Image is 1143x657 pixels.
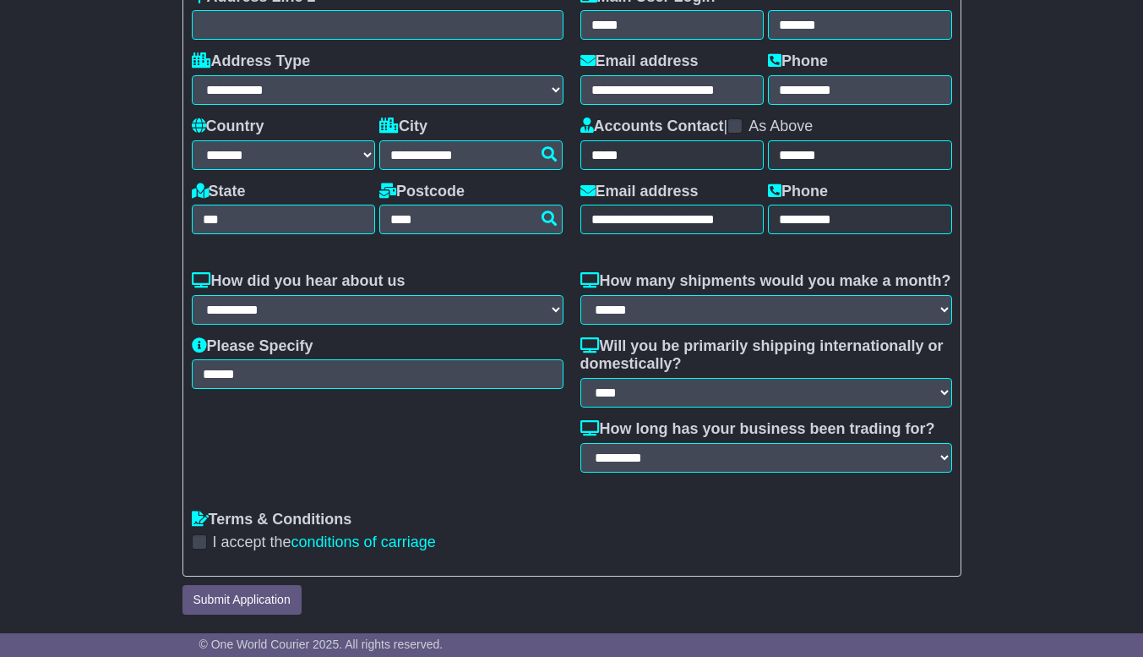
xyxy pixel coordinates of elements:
span: © One World Courier 2025. All rights reserved. [199,638,444,651]
div: | [580,118,952,140]
label: Postcode [379,183,465,201]
label: State [192,183,246,201]
label: Address Type [192,52,311,71]
a: conditions of carriage [291,534,436,550]
label: Country [192,118,264,136]
label: How long has your business been trading for? [580,420,935,439]
label: City [379,118,427,136]
label: How many shipments would you make a month? [580,272,951,291]
label: How did you hear about us [192,272,405,291]
label: As Above [748,118,813,136]
label: Phone [768,183,828,201]
label: I accept the [213,534,436,552]
label: Will you be primarily shipping internationally or domestically? [580,337,952,374]
label: Phone [768,52,828,71]
label: Terms & Conditions [192,511,352,529]
label: Email address [580,183,699,201]
button: Submit Application [182,585,302,615]
label: Please Specify [192,337,313,356]
label: Email address [580,52,699,71]
label: Accounts Contact [580,118,724,136]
